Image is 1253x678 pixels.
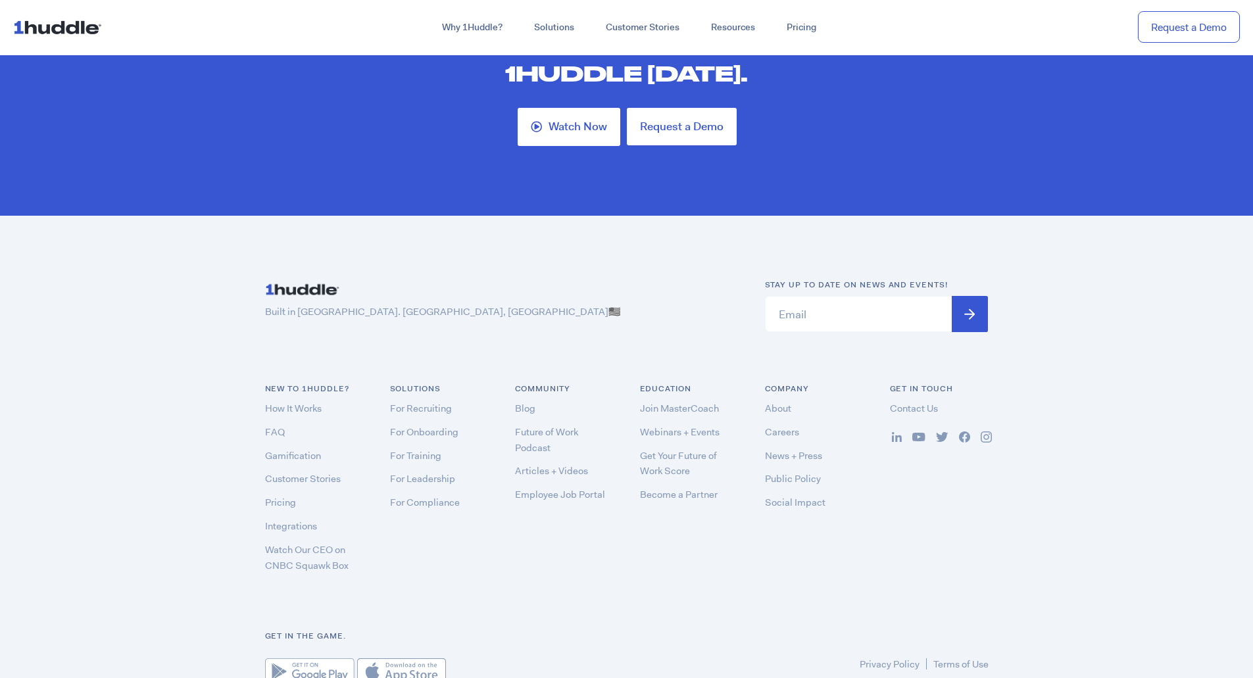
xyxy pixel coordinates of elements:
[265,543,349,572] a: Watch Our CEO on CNBC Squawk Box
[515,383,614,395] h6: COMMUNITY
[765,296,989,332] input: Email
[265,449,321,462] a: Gamification
[608,305,621,318] span: 🇺🇸
[265,305,739,319] p: Built in [GEOGRAPHIC_DATA]. [GEOGRAPHIC_DATA], [GEOGRAPHIC_DATA]
[640,425,720,439] a: Webinars + Events
[892,432,902,442] img: ...
[640,121,724,132] span: Request a Demo
[981,431,992,443] img: ...
[640,449,717,478] a: Get Your Future of Work Score
[765,402,791,415] a: About
[912,433,925,442] img: ...
[265,383,364,395] h6: NEW TO 1HUDDLE?
[390,383,489,395] h6: Solutions
[860,658,920,671] a: Privacy Policy
[265,630,989,642] h6: Get in the game.
[765,472,821,485] a: Public Policy
[933,658,989,671] a: Terms of Use
[765,279,989,291] h6: Stay up to date on news and events!
[640,488,718,501] a: Become a Partner
[549,121,607,133] span: Watch Now
[959,431,970,443] img: ...
[265,279,344,300] img: ...
[627,108,737,145] a: Request a Demo
[936,432,948,442] img: ...
[771,16,832,39] a: Pricing
[952,296,988,332] input: Submit
[1138,11,1240,43] a: Request a Demo
[518,16,590,39] a: Solutions
[590,16,695,39] a: Customer Stories
[765,383,864,395] h6: COMPANY
[430,31,824,88] h2: Get started with 1Huddle [DATE].
[765,496,825,509] a: Social Impact
[390,496,460,509] a: For Compliance
[265,402,322,415] a: How It Works
[426,16,518,39] a: Why 1Huddle?
[515,425,578,454] a: Future of Work Podcast
[390,472,455,485] a: For Leadership
[390,449,441,462] a: For Training
[13,14,107,39] img: ...
[515,488,605,501] a: Employee Job Portal
[390,402,452,415] a: For Recruiting
[518,108,620,146] a: Watch Now
[515,464,588,477] a: Articles + Videos
[390,425,458,439] a: For Onboarding
[765,425,799,439] a: Careers
[265,496,296,509] a: Pricing
[640,383,739,395] h6: Education
[890,383,989,395] h6: Get in Touch
[515,402,535,415] a: Blog
[265,520,317,533] a: Integrations
[695,16,771,39] a: Resources
[265,425,285,439] a: FAQ
[640,402,719,415] a: Join MasterCoach
[765,449,822,462] a: News + Press
[265,472,341,485] a: Customer Stories
[890,402,938,415] a: Contact Us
